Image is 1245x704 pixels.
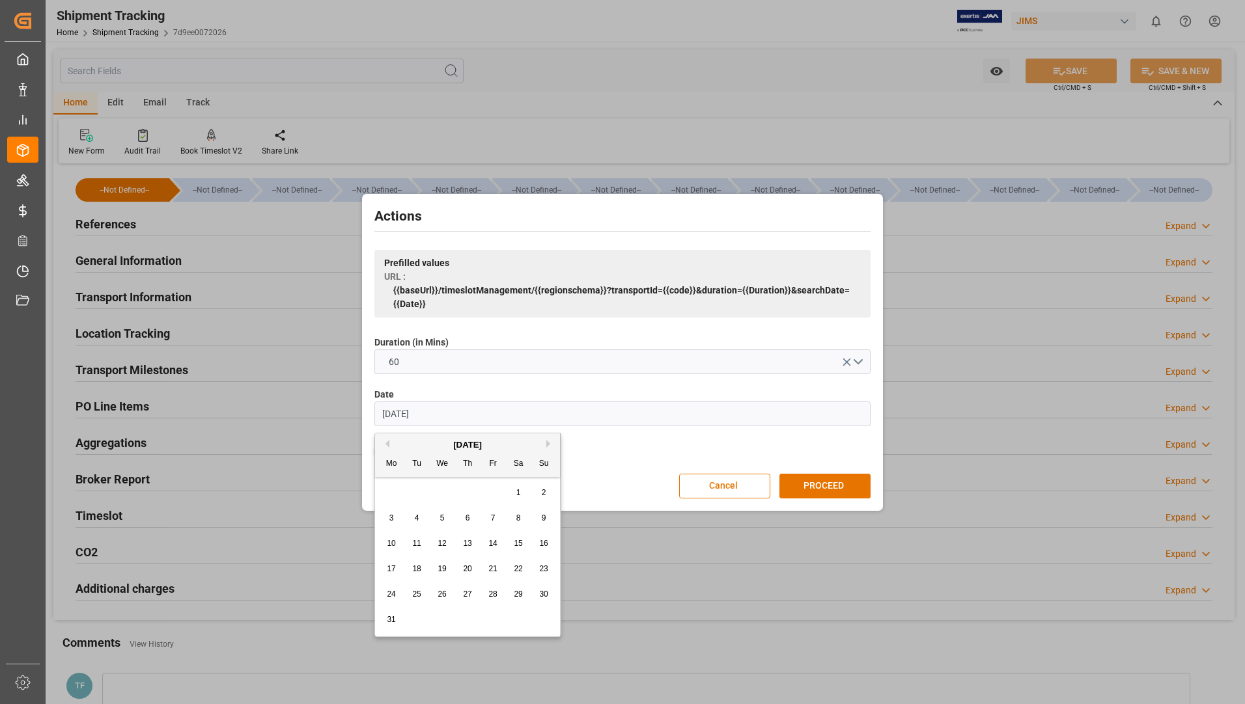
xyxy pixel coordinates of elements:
[409,510,425,526] div: Choose Tuesday, July 4th, 2023
[511,561,527,577] div: Choose Saturday, July 22nd, 2023
[412,564,421,573] span: 18
[374,401,871,426] input: DD-MM-YYYY
[485,456,501,472] div: Fr
[679,474,770,498] button: Cancel
[463,539,471,548] span: 13
[384,510,400,526] div: Choose Monday, July 3rd, 2023
[511,586,527,602] div: Choose Saturday, July 29th, 2023
[460,535,476,552] div: Choose Thursday, July 13th, 2023
[393,284,861,311] span: {{baseUrl}}/timeslotManagement/{{regionschema}}?transportId={{code}}&duration={{Duration}}&search...
[374,206,871,227] h2: Actions
[485,561,501,577] div: Choose Friday, July 21st, 2023
[460,586,476,602] div: Choose Thursday, July 27th, 2023
[384,270,406,284] span: URL :
[488,564,497,573] span: 21
[536,586,552,602] div: Choose Sunday, July 30th, 2023
[409,586,425,602] div: Choose Tuesday, July 25th, 2023
[539,539,548,548] span: 16
[542,488,546,497] span: 2
[511,510,527,526] div: Choose Saturday, July 8th, 2023
[485,586,501,602] div: Choose Friday, July 28th, 2023
[488,539,497,548] span: 14
[779,474,871,498] button: PROCEED
[374,349,871,374] button: open menu
[374,336,449,349] span: Duration (in Mins)
[438,564,446,573] span: 19
[463,564,471,573] span: 20
[438,539,446,548] span: 12
[536,561,552,577] div: Choose Sunday, July 23rd, 2023
[460,510,476,526] div: Choose Thursday, July 6th, 2023
[536,535,552,552] div: Choose Sunday, July 16th, 2023
[460,456,476,472] div: Th
[514,564,522,573] span: 22
[379,480,557,632] div: month 2023-07
[434,535,451,552] div: Choose Wednesday, July 12th, 2023
[511,456,527,472] div: Sa
[409,456,425,472] div: Tu
[516,513,521,522] span: 8
[384,256,449,270] span: Prefilled values
[511,485,527,501] div: Choose Saturday, July 1st, 2023
[485,535,501,552] div: Choose Friday, July 14th, 2023
[434,561,451,577] div: Choose Wednesday, July 19th, 2023
[415,513,419,522] span: 4
[412,539,421,548] span: 11
[485,510,501,526] div: Choose Friday, July 7th, 2023
[460,561,476,577] div: Choose Thursday, July 20th, 2023
[491,513,496,522] span: 7
[384,612,400,628] div: Choose Monday, July 31st, 2023
[389,513,394,522] span: 3
[384,535,400,552] div: Choose Monday, July 10th, 2023
[514,539,522,548] span: 15
[542,513,546,522] span: 9
[434,510,451,526] div: Choose Wednesday, July 5th, 2023
[375,439,560,452] div: [DATE]
[434,586,451,602] div: Choose Wednesday, July 26th, 2023
[384,586,400,602] div: Choose Monday, July 24th, 2023
[387,615,395,624] span: 31
[536,510,552,526] div: Choose Sunday, July 9th, 2023
[434,456,451,472] div: We
[516,488,521,497] span: 1
[387,589,395,599] span: 24
[463,589,471,599] span: 27
[539,564,548,573] span: 23
[488,589,497,599] span: 28
[440,513,445,522] span: 5
[438,589,446,599] span: 26
[546,440,554,448] button: Next Month
[387,564,395,573] span: 17
[514,589,522,599] span: 29
[374,444,871,460] label: Apply only on selected rows
[536,485,552,501] div: Choose Sunday, July 2nd, 2023
[374,388,394,401] span: Date
[384,561,400,577] div: Choose Monday, July 17th, 2023
[382,440,389,448] button: Previous Month
[511,535,527,552] div: Choose Saturday, July 15th, 2023
[387,539,395,548] span: 10
[382,355,406,369] span: 60
[539,589,548,599] span: 30
[409,561,425,577] div: Choose Tuesday, July 18th, 2023
[409,535,425,552] div: Choose Tuesday, July 11th, 2023
[412,589,421,599] span: 25
[536,456,552,472] div: Su
[466,513,470,522] span: 6
[384,456,400,472] div: Mo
